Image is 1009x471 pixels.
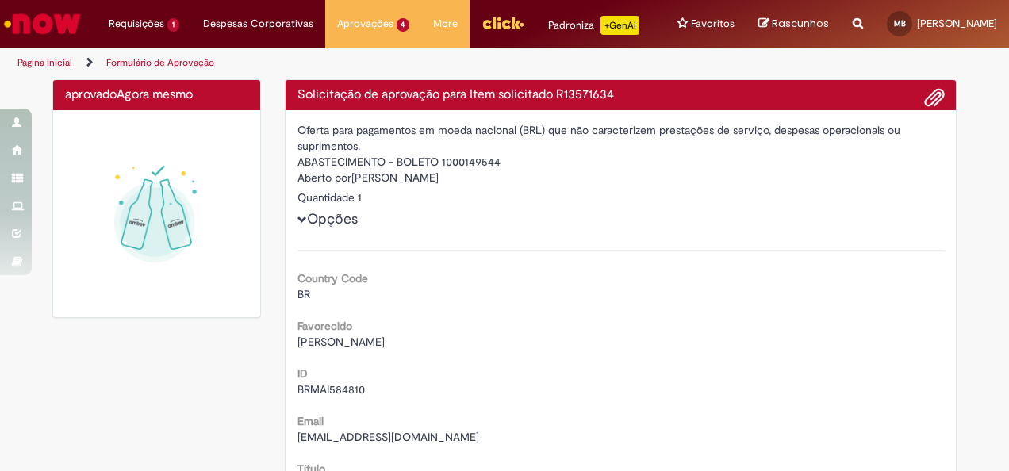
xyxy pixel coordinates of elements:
[17,56,72,69] a: Página inicial
[297,271,368,285] b: Country Code
[167,18,179,32] span: 1
[894,18,906,29] span: MB
[2,8,83,40] img: ServiceNow
[297,170,351,186] label: Aberto por
[758,17,829,32] a: Rascunhos
[297,366,308,381] b: ID
[297,122,945,154] div: Oferta para pagamentos em moeda nacional (BRL) que não caracterizem prestações de serviço, despes...
[548,16,639,35] div: Padroniza
[297,190,945,205] div: Quantidade 1
[433,16,458,32] span: More
[772,16,829,31] span: Rascunhos
[297,414,324,428] b: Email
[109,16,164,32] span: Requisições
[117,86,193,102] span: Agora mesmo
[117,86,193,102] time: 28/09/2025 16:30:05
[297,287,310,301] span: BR
[297,335,385,349] span: [PERSON_NAME]
[600,16,639,35] p: +GenAi
[397,18,410,32] span: 4
[691,16,735,32] span: Favoritos
[65,88,248,102] h4: aprovado
[297,170,945,190] div: [PERSON_NAME]
[297,154,945,170] div: ABASTECIMENTO - BOLETO 1000149544
[203,16,313,32] span: Despesas Corporativas
[297,88,945,102] h4: Solicitação de aprovação para Item solicitado R13571634
[337,16,393,32] span: Aprovações
[297,382,365,396] span: BRMAI584810
[917,17,997,30] span: [PERSON_NAME]
[297,430,479,444] span: [EMAIL_ADDRESS][DOMAIN_NAME]
[65,122,248,305] img: sucesso_1.gif
[106,56,214,69] a: Formulário de Aprovação
[12,48,661,78] ul: Trilhas de página
[481,11,524,35] img: click_logo_yellow_360x200.png
[297,319,352,333] b: Favorecido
